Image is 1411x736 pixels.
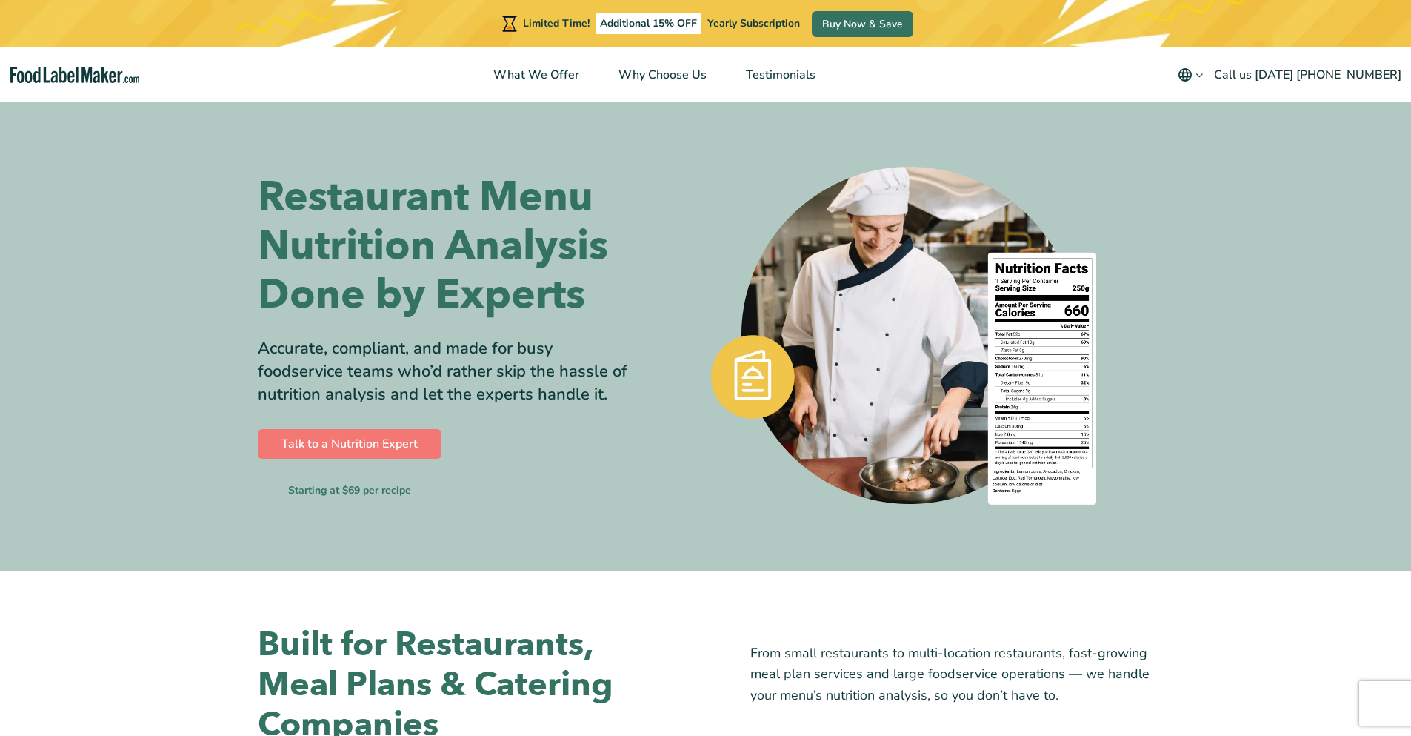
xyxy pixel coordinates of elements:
span: Yearly Subscription [707,16,800,30]
a: Testimonials [727,47,832,102]
a: Call us [DATE] [PHONE_NUMBER] [1214,60,1401,90]
span: Additional 15% OFF [596,13,701,34]
span: Limited Time! [523,16,590,30]
span: What We Offer [489,67,581,83]
a: What We Offer [474,47,596,102]
span: Why Choose Us [614,67,708,83]
span: Testimonials [741,67,817,83]
a: Why Choose Us [599,47,723,102]
h1: Restaurant Menu Nutrition Analysis Done by Experts [258,173,633,319]
a: Talk to a Nutrition Expert [258,429,441,459]
a: Buy Now & Save [812,11,913,37]
p: Accurate, compliant, and made for busy foodservice teams who’d rather skip the hassle of nutritio... [258,337,633,405]
small: Starting at $69 per recipe [288,483,411,498]
p: From small restaurants to multi-location restaurants, fast-growing meal plan services and large f... [750,643,1154,706]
